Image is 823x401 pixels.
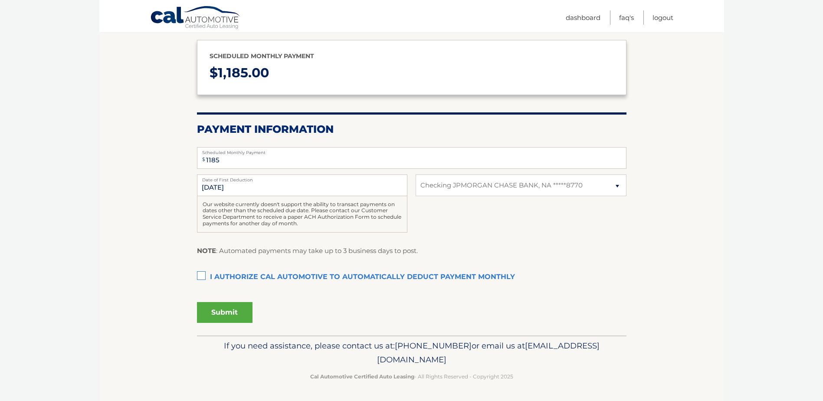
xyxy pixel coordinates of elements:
p: : Automated payments may take up to 3 business days to post. [197,245,418,256]
div: Our website currently doesn't support the ability to transact payments on dates other than the sc... [197,196,407,233]
span: 1,185.00 [218,65,269,81]
a: Dashboard [566,10,600,25]
input: Payment Date [197,174,407,196]
span: [EMAIL_ADDRESS][DOMAIN_NAME] [377,341,600,365]
strong: Cal Automotive Certified Auto Leasing [310,373,414,380]
span: $ [200,150,208,169]
p: If you need assistance, please contact us at: or email us at [203,339,621,367]
input: Payment Amount [197,147,626,169]
a: Logout [652,10,673,25]
p: $ [210,62,614,85]
label: Date of First Deduction [197,174,407,181]
label: Scheduled Monthly Payment [197,147,626,154]
button: Submit [197,302,252,323]
a: Cal Automotive [150,6,241,31]
p: - All Rights Reserved - Copyright 2025 [203,372,621,381]
span: [PHONE_NUMBER] [395,341,472,351]
a: FAQ's [619,10,634,25]
label: I authorize cal automotive to automatically deduct payment monthly [197,269,626,286]
p: Scheduled monthly payment [210,51,614,62]
strong: NOTE [197,247,216,255]
h2: Payment Information [197,123,626,136]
